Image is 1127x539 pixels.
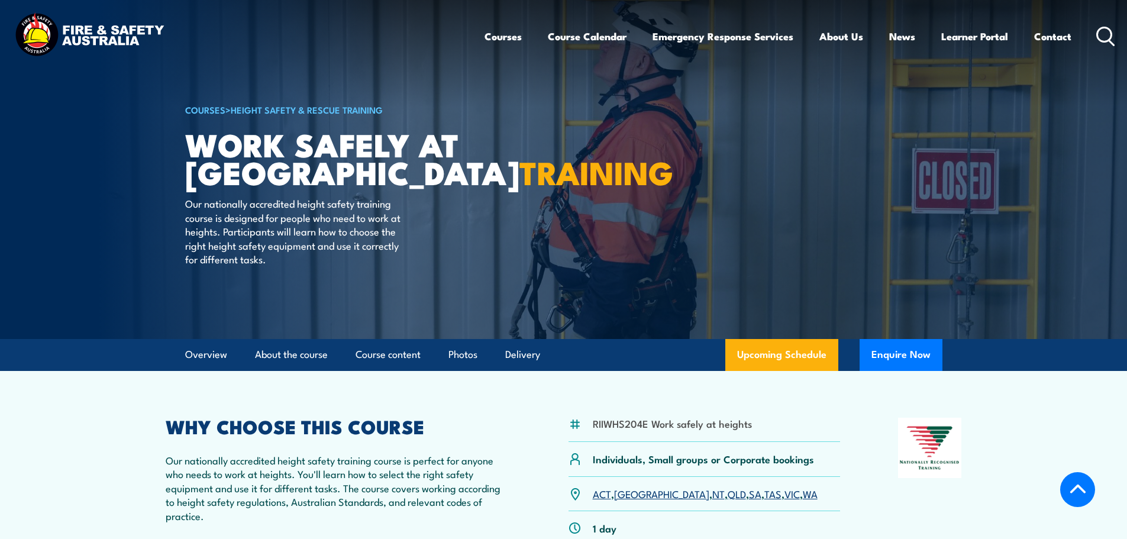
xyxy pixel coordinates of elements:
[231,103,383,116] a: Height Safety & Rescue Training
[505,339,540,370] a: Delivery
[185,196,401,266] p: Our nationally accredited height safety training course is designed for people who need to work a...
[593,452,814,466] p: Individuals, Small groups or Corporate bookings
[166,418,511,434] h2: WHY CHOOSE THIS COURSE
[548,21,627,52] a: Course Calendar
[941,21,1008,52] a: Learner Portal
[185,102,477,117] h6: >
[185,339,227,370] a: Overview
[356,339,421,370] a: Course content
[485,21,522,52] a: Courses
[819,21,863,52] a: About Us
[653,21,793,52] a: Emergency Response Services
[898,418,962,478] img: Nationally Recognised Training logo.
[255,339,328,370] a: About the course
[712,486,725,501] a: NT
[889,21,915,52] a: News
[1034,21,1071,52] a: Contact
[593,521,616,535] p: 1 day
[593,486,611,501] a: ACT
[185,103,225,116] a: COURSES
[593,417,752,430] li: RIIWHS204E Work safely at heights
[725,339,838,371] a: Upcoming Schedule
[728,486,746,501] a: QLD
[614,486,709,501] a: [GEOGRAPHIC_DATA]
[593,487,818,501] p: , , , , , , ,
[860,339,942,371] button: Enquire Now
[448,339,477,370] a: Photos
[803,486,818,501] a: WA
[784,486,800,501] a: VIC
[185,130,477,185] h1: Work Safely at [GEOGRAPHIC_DATA]
[519,147,673,196] strong: TRAINING
[166,453,511,522] p: Our nationally accredited height safety training course is perfect for anyone who needs to work a...
[764,486,782,501] a: TAS
[749,486,761,501] a: SA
